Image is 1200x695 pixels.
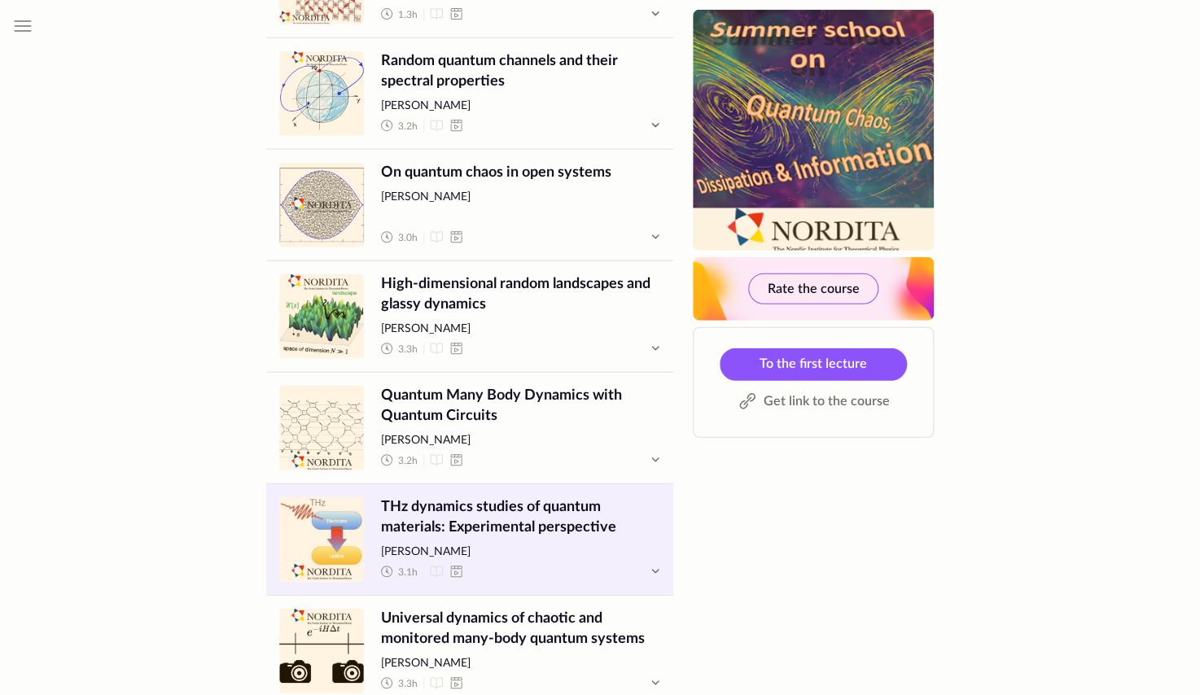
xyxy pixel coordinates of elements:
[381,51,660,92] span: Random quantum channels and their spectral properties
[381,98,660,115] span: [PERSON_NAME]
[398,454,418,468] span: 3.2 h
[381,497,660,538] span: THz dynamics studies of quantum materials: Experimental perspective
[266,38,673,149] a: undefinedRandom quantum channels and their spectral properties[PERSON_NAME] 3.2h
[398,566,418,579] span: 3.1 h
[381,274,660,315] span: High-dimensional random landscapes and glassy dynamics
[266,484,673,595] a: undefinedTHz dynamics studies of quantum materials: Experimental perspective[PERSON_NAME] 3.1h
[760,357,867,370] span: To the first lecture
[266,373,673,483] a: undefinedQuantum Many Body Dynamics with Quantum Circuits[PERSON_NAME] 3.2h
[720,348,907,381] a: To the first lecture
[398,677,418,691] span: 3.3 h
[398,120,418,133] span: 3.2 h
[381,190,660,206] span: [PERSON_NAME]
[398,231,418,245] span: 3.0 h
[381,163,660,183] span: On quantum chaos in open systems
[381,656,660,672] span: [PERSON_NAME]
[748,273,878,304] button: Rate the course
[266,261,673,372] a: undefinedHigh-dimensional random landscapes and glassy dynamics[PERSON_NAME] 3.3h
[381,386,660,426] span: Quantum Many Body Dynamics with Quantum Circuits
[381,609,660,649] span: Universal dynamics of chaotic and monitored many-body quantum systems
[381,433,660,449] span: [PERSON_NAME]
[266,150,673,260] a: undefinedOn quantum chaos in open systems[PERSON_NAME] 3.0h
[398,8,418,22] span: 1.3 h
[381,321,660,338] span: [PERSON_NAME]
[381,544,660,561] span: [PERSON_NAME]
[764,391,890,411] span: Get link to the course
[720,387,907,417] button: Get link to the course
[398,343,418,356] span: 3.3 h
